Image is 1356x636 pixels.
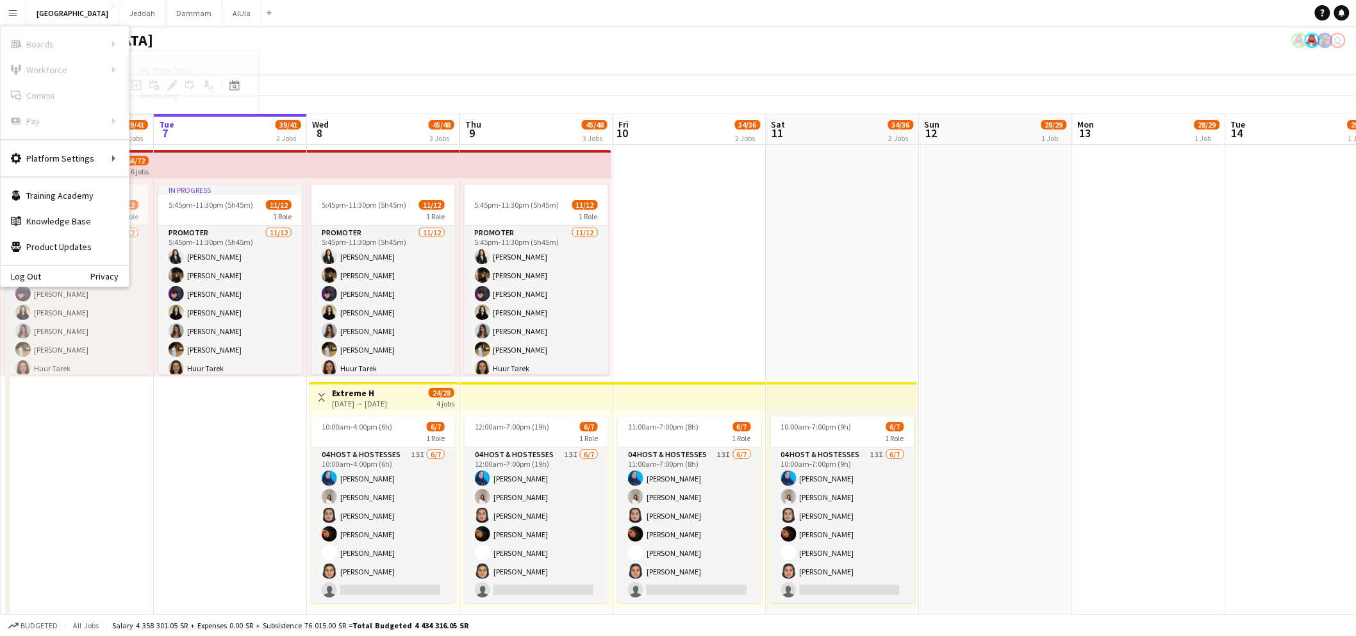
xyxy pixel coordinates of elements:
span: 45/48 [582,120,608,130]
app-user-avatar: Mohammed Almohaser [1305,33,1320,48]
span: 7 [157,126,174,140]
a: Knowledge Base [1,208,129,234]
span: 66/72 [123,156,149,165]
app-job-card: In progress5:45pm-11:30pm (5h45m)11/121 RolePromoter11/125:45pm-11:30pm (5h45m)[PERSON_NAME][PERS... [158,185,302,374]
div: Salary 4 358 301.05 SR + Expenses 0.00 SR + Subsistence 76 015.00 SR = [112,621,468,630]
div: [DATE] → [DATE] [332,399,387,408]
span: 39/41 [122,120,148,130]
div: Boards [1,31,129,57]
span: Fri [618,119,629,130]
app-job-card: 11:00am-7:00pm (8h)6/71 Role04 Host & Hostesses13I6/711:00am-7:00pm (8h)[PERSON_NAME][PERSON_NAME... [618,417,761,603]
div: 1 Job [1042,131,1066,140]
div: In progress [158,185,302,195]
app-job-card: 12:00am-7:00pm (19h)6/71 Role04 Host & Hostesses13I6/712:00am-7:00pm (19h)[PERSON_NAME][PERSON_NA... [465,417,608,603]
span: 5:45pm-11:30pm (5h45m) [475,200,559,210]
div: 2 Jobs [736,131,760,140]
span: 10 [616,126,629,140]
span: 1 Role [426,212,445,221]
span: 28/29 [1041,120,1067,130]
span: 5:45pm-11:30pm (5h45m) [169,200,253,210]
span: 10:00am-4:00pm (6h) [322,422,392,431]
app-job-card: 5:45pm-11:30pm (5h45m)11/121 RolePromoter11/125:45pm-11:30pm (5h45m)[PERSON_NAME][PERSON_NAME][PE... [311,185,455,374]
span: 12 [923,126,940,140]
span: Thu [465,119,481,130]
app-card-role: 04 Host & Hostesses13I6/711:00am-7:00pm (8h)[PERSON_NAME][PERSON_NAME][PERSON_NAME][PERSON_NAME][... [618,448,761,603]
span: Tue [1231,119,1246,130]
app-card-role: Promoter11/125:45pm-11:30pm (5h45m)[PERSON_NAME][PERSON_NAME][PERSON_NAME][PERSON_NAME][PERSON_NA... [5,226,149,474]
div: 3 Jobs [583,131,607,140]
span: Mon [1078,119,1095,130]
app-user-avatar: Mohammed Almohaser [1292,33,1307,48]
a: Privacy [90,271,129,281]
span: 11/12 [572,200,598,210]
span: 6/7 [580,422,598,431]
span: 6/7 [886,422,904,431]
span: 11/12 [266,200,292,210]
span: 5:45pm-11:30pm (5h45m) [322,200,406,210]
span: 12:00am-7:00pm (19h) [475,422,549,431]
button: [GEOGRAPHIC_DATA] [26,1,119,26]
div: Pay [1,108,129,134]
h3: Extreme H [332,387,387,399]
a: Log Out [1,271,41,281]
app-user-avatar: Lama AlSabbagh [1318,33,1333,48]
span: 6/7 [733,422,751,431]
span: 1 Role [886,433,904,443]
app-job-card: 10:00am-7:00pm (9h)6/71 Role04 Host & Hostesses13I6/710:00am-7:00pm (9h)[PERSON_NAME][PERSON_NAME... [771,417,914,603]
div: 1 Job [1195,131,1220,140]
span: 1 Role [579,212,598,221]
span: 6/7 [427,422,445,431]
app-card-role: Promoter11/125:45pm-11:30pm (5h45m)[PERSON_NAME][PERSON_NAME][PERSON_NAME][PERSON_NAME][PERSON_NA... [158,226,302,474]
div: 2 Jobs [123,131,147,140]
app-user-avatar: saeed hashil [1330,33,1346,48]
app-job-card: 5:45pm-11:30pm (5h45m)11/121 RolePromoter11/125:45pm-11:30pm (5h45m)[PERSON_NAME][PERSON_NAME][PE... [465,185,608,374]
div: Platform Settings [1,146,129,171]
button: Jeddah [119,1,166,26]
span: Sun [925,119,940,130]
span: All jobs [70,621,101,630]
span: 9 [463,126,481,140]
span: 1 Role [273,212,292,221]
span: 39/41 [276,120,301,130]
div: Workforce [1,57,129,83]
span: 1 Role [732,433,751,443]
span: 45/48 [429,120,454,130]
span: Budgeted [21,621,58,630]
a: Training Academy [1,183,129,208]
a: Comms [1,83,129,108]
span: 1 Role [579,433,598,443]
span: Wed [312,119,329,130]
span: 34/36 [735,120,761,130]
span: 14 [1229,126,1246,140]
app-card-role: 04 Host & Hostesses13I6/712:00am-7:00pm (19h)[PERSON_NAME][PERSON_NAME][PERSON_NAME][PERSON_NAME]... [465,448,608,603]
span: 13 [1076,126,1095,140]
button: Budgeted [6,619,60,633]
app-job-card: 10:00am-4:00pm (6h)6/71 Role04 Host & Hostesses13I6/710:00am-4:00pm (6h)[PERSON_NAME][PERSON_NAME... [311,417,455,603]
span: Total Budgeted 4 434 316.05 SR [352,621,468,630]
span: 28/29 [1195,120,1220,130]
button: AlUla [222,1,261,26]
div: 3 Jobs [429,131,454,140]
span: Sat [772,119,786,130]
a: Product Updates [1,234,129,260]
div: 2 Jobs [889,131,913,140]
app-card-role: 04 Host & Hostesses13I6/710:00am-7:00pm (9h)[PERSON_NAME][PERSON_NAME][PERSON_NAME][PERSON_NAME][... [771,448,914,603]
span: Tue [159,119,174,130]
span: 11:00am-7:00pm (8h) [628,422,699,431]
span: 8 [310,126,329,140]
span: 10:00am-7:00pm (9h) [781,422,852,431]
a: Recruiting [129,83,258,108]
a: My Workforce [129,57,258,83]
span: 1 Role [426,433,445,443]
span: 24/28 [429,388,454,397]
div: 2 Jobs [276,131,301,140]
div: 4 jobs [436,397,454,408]
div: 6 jobs [131,165,149,176]
app-card-role: 04 Host & Hostesses13I6/710:00am-4:00pm (6h)[PERSON_NAME][PERSON_NAME][PERSON_NAME][PERSON_NAME][... [311,448,455,603]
